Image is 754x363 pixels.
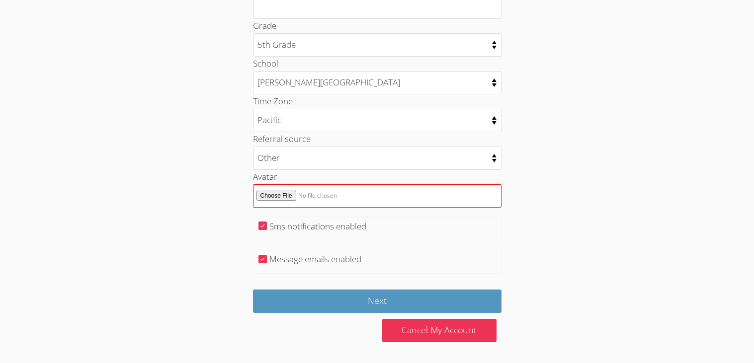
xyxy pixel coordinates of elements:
[253,290,502,313] input: Next
[253,58,278,69] label: School
[269,253,361,265] label: Message emails enabled
[253,133,311,145] label: Referral source
[269,220,366,232] label: Sms notifications enabled
[253,95,293,107] label: Time Zone
[253,20,276,31] label: Grade
[382,319,497,342] a: Cancel My Account
[253,171,277,182] label: Avatar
